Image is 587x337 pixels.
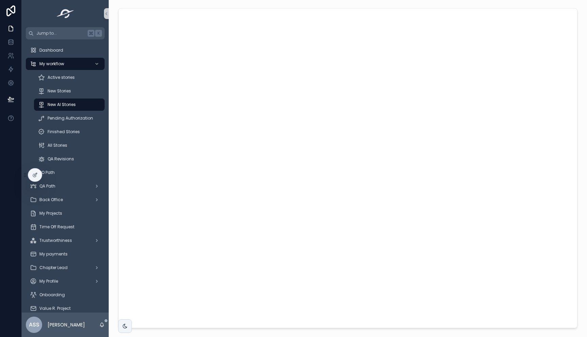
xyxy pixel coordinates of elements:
a: My Profile [26,275,105,287]
span: My payments [39,251,68,257]
span: Dashboard [39,48,63,53]
a: New AI Stories [34,99,105,111]
span: Finished Stories [48,129,80,135]
span: QA Revisions [48,156,74,162]
a: New Stories [34,85,105,97]
a: Pending Authorization [34,112,105,124]
span: All Stories [48,143,67,148]
span: Back Office [39,197,63,202]
a: Dashboard [26,44,105,56]
a: Chapter Lead [26,262,105,274]
span: Chapter Lead [39,265,68,270]
span: New Stories [48,88,71,94]
button: Jump to...K [26,27,105,39]
span: Pending Authorization [48,116,93,121]
a: Value R. Project [26,302,105,315]
div: scrollable content [22,39,109,313]
span: My Profile [39,279,58,284]
a: My payments [26,248,105,260]
p: [PERSON_NAME] [48,321,85,328]
a: All Stories [34,139,105,152]
span: K [96,31,101,36]
span: Time Off Request [39,224,74,230]
a: Time Off Request [26,221,105,233]
a: Finished Stories [34,126,105,138]
a: Trustworthiness [26,234,105,247]
a: PO Path [26,166,105,179]
span: New AI Stories [48,102,76,107]
span: ASS [29,321,39,329]
span: Value R. Project [39,306,71,311]
span: PO Path [39,170,55,175]
span: Onboarding [39,292,65,298]
span: My workflow [39,61,64,67]
a: My Projects [26,207,105,219]
span: My Projects [39,211,62,216]
a: QA Revisions [34,153,105,165]
a: Back Office [26,194,105,206]
span: Trustworthiness [39,238,72,243]
img: App logo [55,8,76,19]
span: QA Path [39,183,55,189]
a: Onboarding [26,289,105,301]
span: Active stories [48,75,75,80]
a: Active stories [34,71,105,84]
a: QA Path [26,180,105,192]
span: Jump to... [36,31,85,36]
a: My workflow [26,58,105,70]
